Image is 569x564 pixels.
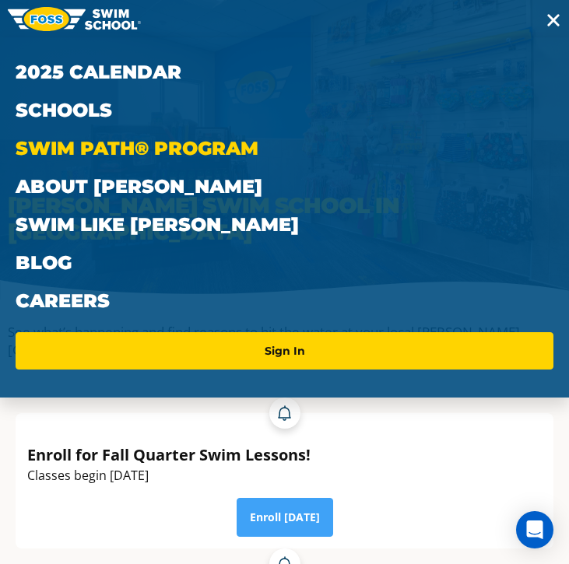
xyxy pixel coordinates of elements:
a: Sign In [22,338,547,363]
a: About [PERSON_NAME] [16,167,553,205]
a: Enroll [DATE] [237,498,333,537]
div: Enroll for Fall Quarter Swim Lessons! [27,444,311,465]
div: Open Intercom Messenger [516,511,553,548]
a: Careers [16,282,553,320]
button: Toggle navigation [538,8,569,30]
img: FOSS Swim School Logo [8,7,141,31]
a: Swim Like [PERSON_NAME] [16,205,553,243]
div: Classes begin [DATE] [27,465,311,486]
a: Swim Path® Program [16,129,553,167]
a: Schools [16,91,553,129]
a: 2025 Calendar [16,53,553,91]
a: Blog [16,243,553,282]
